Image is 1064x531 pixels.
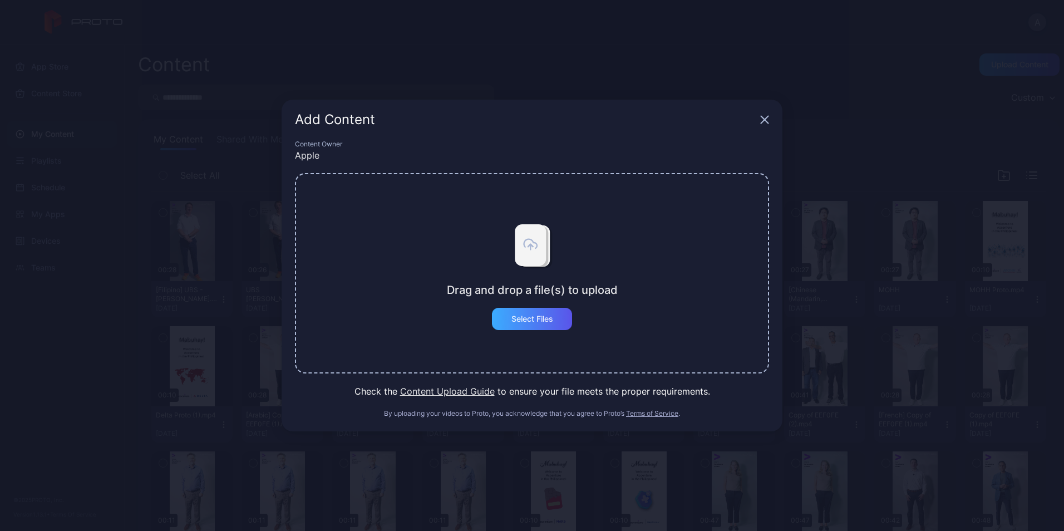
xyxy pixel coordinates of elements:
[400,385,495,398] button: Content Upload Guide
[295,385,769,398] div: Check the to ensure your file meets the proper requirements.
[295,140,769,149] div: Content Owner
[447,283,618,297] div: Drag and drop a file(s) to upload
[295,409,769,418] div: By uploading your videos to Proto, you acknowledge that you agree to Proto’s .
[295,149,769,162] div: Apple
[295,113,756,126] div: Add Content
[492,308,572,330] button: Select Files
[511,314,553,323] div: Select Files
[626,409,678,418] button: Terms of Service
